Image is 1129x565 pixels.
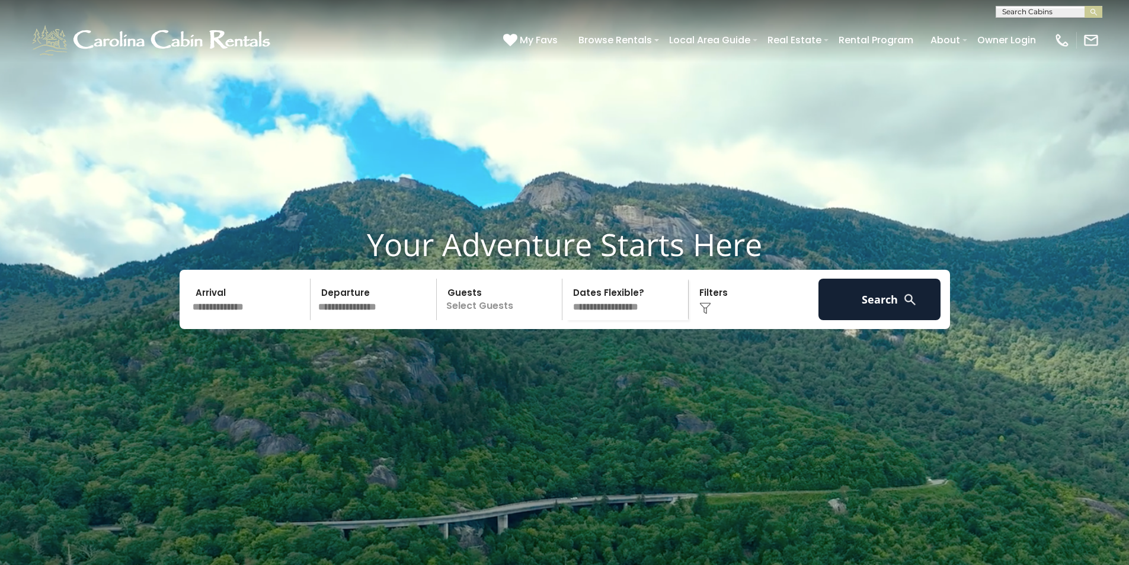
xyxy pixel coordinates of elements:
[503,33,561,48] a: My Favs
[971,30,1042,50] a: Owner Login
[925,30,966,50] a: About
[699,302,711,314] img: filter--v1.png
[818,279,941,320] button: Search
[1054,32,1070,49] img: phone-regular-white.png
[762,30,827,50] a: Real Estate
[903,292,917,307] img: search-regular-white.png
[573,30,658,50] a: Browse Rentals
[663,30,756,50] a: Local Area Guide
[440,279,562,320] p: Select Guests
[30,23,276,58] img: White-1-1-2.png
[9,226,1120,263] h1: Your Adventure Starts Here
[520,33,558,47] span: My Favs
[833,30,919,50] a: Rental Program
[1083,32,1099,49] img: mail-regular-white.png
